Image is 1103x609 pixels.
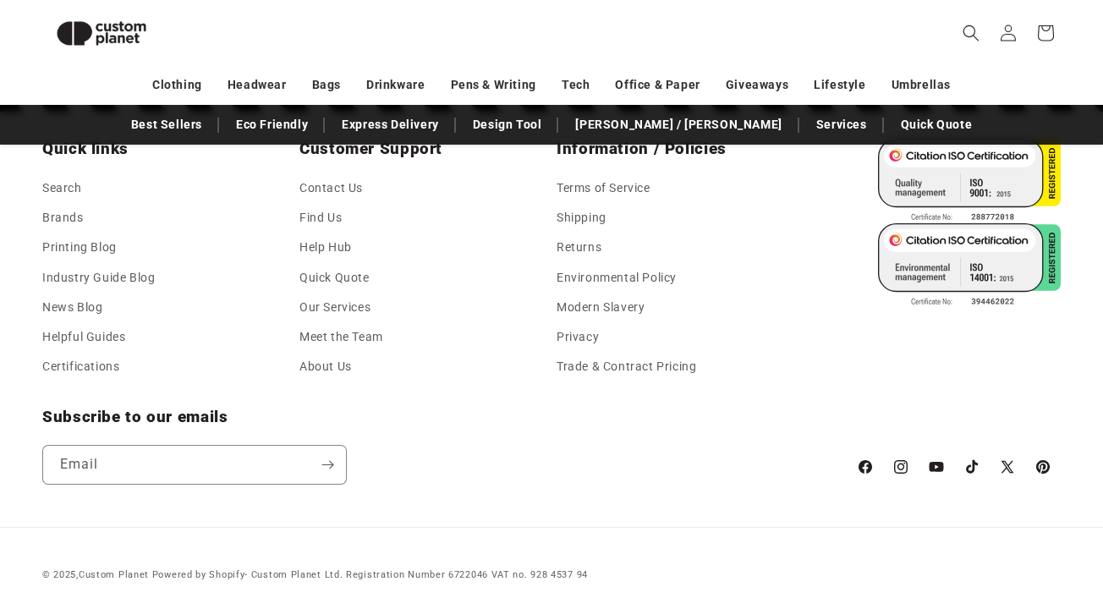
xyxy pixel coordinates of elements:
[814,70,865,100] a: Lifestyle
[299,322,383,352] a: Meet the Team
[152,70,202,100] a: Clothing
[42,203,84,233] a: Brands
[557,178,650,203] a: Terms of Service
[562,70,590,100] a: Tech
[333,110,447,140] a: Express Delivery
[557,293,645,322] a: Modern Slavery
[228,70,287,100] a: Headwear
[878,223,1061,308] img: ISO 14001 Certified
[808,110,875,140] a: Services
[42,7,161,60] img: Custom Planet
[299,352,352,381] a: About Us
[299,233,352,262] a: Help Hub
[878,139,1061,223] img: ISO 9001 Certified
[820,426,1103,609] iframe: Chat Widget
[299,139,546,159] h2: Customer Support
[557,322,599,352] a: Privacy
[42,178,82,203] a: Search
[299,203,342,233] a: Find Us
[42,263,155,293] a: Industry Guide Blog
[42,322,125,352] a: Helpful Guides
[42,569,149,580] small: © 2025,
[299,263,370,293] a: Quick Quote
[892,110,981,140] a: Quick Quote
[464,110,551,140] a: Design Tool
[892,70,951,100] a: Umbrellas
[726,70,788,100] a: Giveaways
[79,569,149,580] a: Custom Planet
[152,569,245,580] a: Powered by Shopify
[152,569,588,580] small: - Custom Planet Ltd. Registration Number 6722046 VAT no. 928 4537 94
[557,139,804,159] h2: Information / Policies
[557,203,606,233] a: Shipping
[299,293,370,322] a: Our Services
[557,233,601,262] a: Returns
[42,407,839,427] h2: Subscribe to our emails
[42,233,117,262] a: Printing Blog
[615,70,700,100] a: Office & Paper
[309,445,346,485] button: Subscribe
[952,14,990,52] summary: Search
[42,139,289,159] h2: Quick links
[366,70,425,100] a: Drinkware
[42,352,119,381] a: Certifications
[299,178,363,203] a: Contact Us
[567,110,790,140] a: [PERSON_NAME] / [PERSON_NAME]
[312,70,341,100] a: Bags
[557,263,677,293] a: Environmental Policy
[42,293,102,322] a: News Blog
[557,352,696,381] a: Trade & Contract Pricing
[123,110,211,140] a: Best Sellers
[228,110,316,140] a: Eco Friendly
[451,70,536,100] a: Pens & Writing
